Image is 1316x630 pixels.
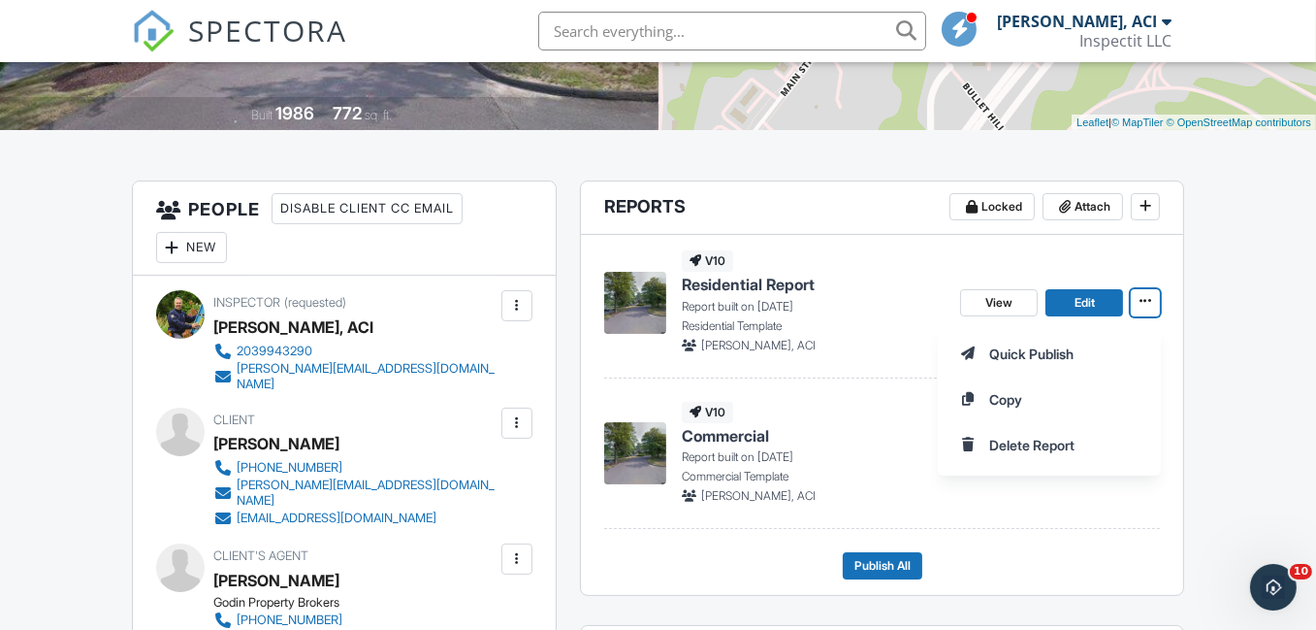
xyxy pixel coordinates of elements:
a: © MapTiler [1111,116,1164,128]
div: [PERSON_NAME], ACI [997,12,1157,31]
a: [PERSON_NAME][EMAIL_ADDRESS][DOMAIN_NAME] [213,478,497,509]
div: Godin Property Brokers [213,595,429,611]
div: [PERSON_NAME][EMAIL_ADDRESS][DOMAIN_NAME] [237,478,497,509]
div: New [156,232,227,263]
div: Inspectit LLC [1079,31,1172,50]
a: [EMAIL_ADDRESS][DOMAIN_NAME] [213,509,497,528]
span: (requested) [284,295,346,310]
a: [PERSON_NAME] [213,566,339,595]
iframe: Intercom live chat [1250,564,1297,611]
span: 10 [1290,564,1312,580]
a: [PERSON_NAME][EMAIL_ADDRESS][DOMAIN_NAME] [213,361,497,392]
span: Inspector [213,295,280,310]
h3: People [133,182,556,276]
div: [PHONE_NUMBER] [237,460,342,476]
span: Client's Agent [213,548,308,563]
div: [PHONE_NUMBER] [237,613,342,628]
a: Leaflet [1076,116,1108,128]
span: SPECTORA [188,10,347,50]
a: [PHONE_NUMBER] [213,458,497,478]
a: [PHONE_NUMBER] [213,611,413,630]
span: Client [213,413,255,427]
input: Search everything... [538,12,926,50]
div: [EMAIL_ADDRESS][DOMAIN_NAME] [237,511,436,526]
div: 772 [333,103,362,123]
div: [PERSON_NAME], ACI [213,313,373,342]
div: [PERSON_NAME] [213,429,339,458]
span: sq. ft. [365,108,392,122]
a: SPECTORA [132,26,347,67]
div: 1986 [275,103,314,123]
div: [PERSON_NAME][EMAIL_ADDRESS][DOMAIN_NAME] [237,361,497,392]
img: The Best Home Inspection Software - Spectora [132,10,175,52]
span: Built [251,108,273,122]
a: © OpenStreetMap contributors [1167,116,1311,128]
div: Disable Client CC Email [272,193,463,224]
a: 2039943290 [213,342,497,361]
div: | [1072,115,1316,131]
div: 2039943290 [237,344,312,359]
